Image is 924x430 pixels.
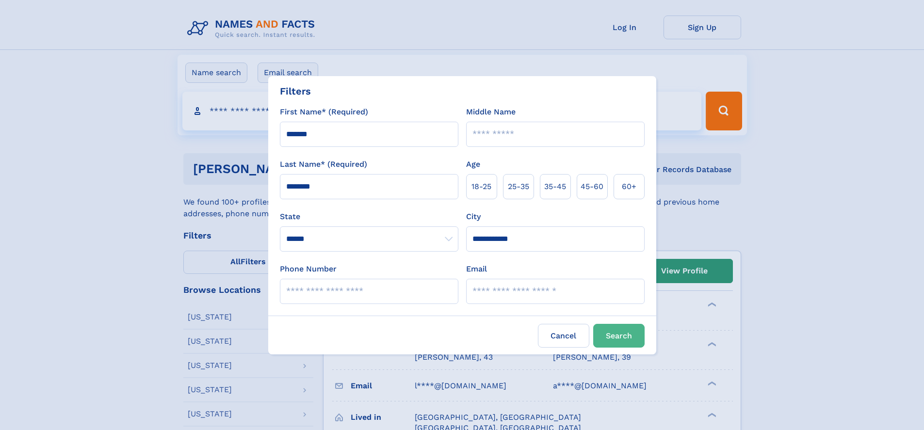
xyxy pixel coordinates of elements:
label: Cancel [538,324,589,348]
div: Filters [280,84,311,98]
label: Last Name* (Required) [280,159,367,170]
span: 35‑45 [544,181,566,192]
button: Search [593,324,645,348]
span: 18‑25 [471,181,491,192]
label: State [280,211,458,223]
label: City [466,211,481,223]
label: Phone Number [280,263,337,275]
label: Middle Name [466,106,516,118]
span: 45‑60 [581,181,603,192]
label: First Name* (Required) [280,106,368,118]
label: Age [466,159,480,170]
label: Email [466,263,487,275]
span: 25‑35 [508,181,529,192]
span: 60+ [622,181,636,192]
